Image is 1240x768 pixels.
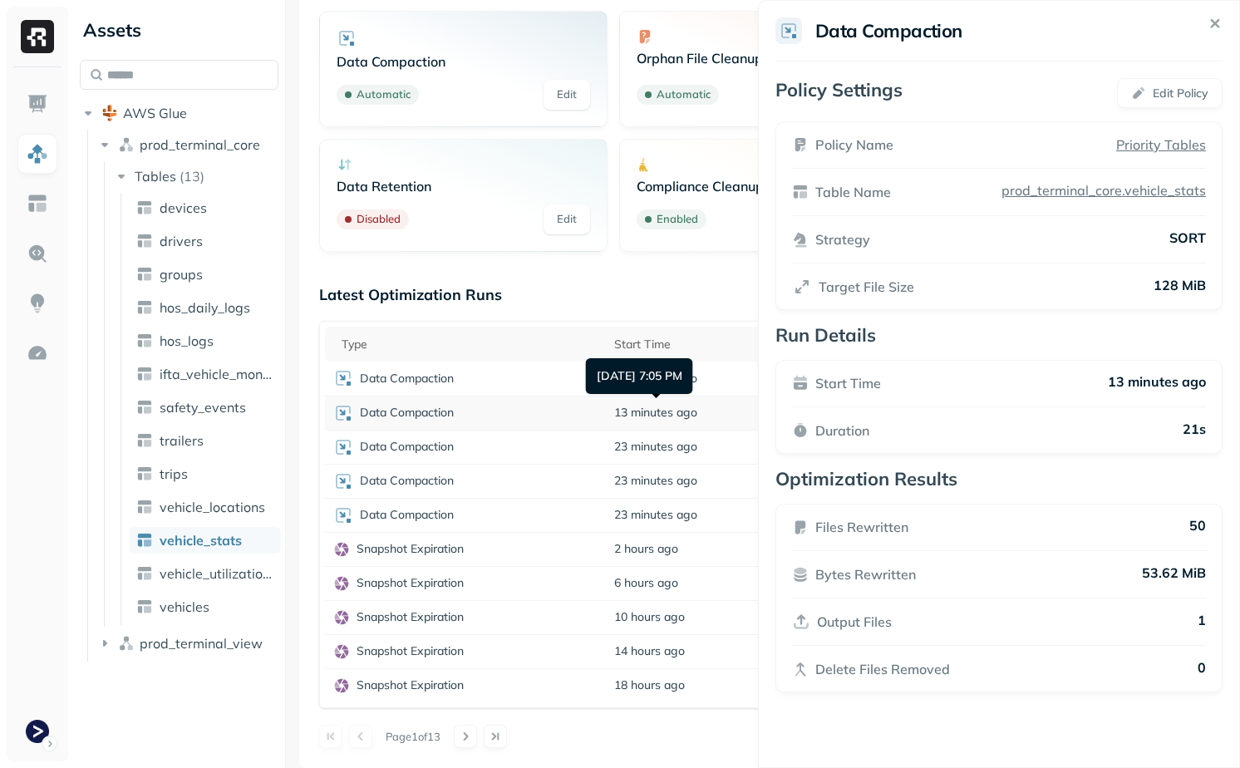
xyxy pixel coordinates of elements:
[160,465,188,482] span: trips
[1142,564,1206,584] p: 53.62 MiB
[775,78,903,108] p: Policy Settings
[360,507,454,523] p: Data Compaction
[140,136,260,153] span: prod_terminal_core
[775,467,1223,490] p: Optimization Results
[360,371,454,386] p: Data Compaction
[386,729,440,744] p: Page 1 of 13
[27,143,48,165] img: Assets
[1117,78,1223,108] button: Edit Policy
[657,211,698,228] p: Enabled
[80,17,278,43] div: Assets
[357,541,464,557] p: Snapshot Expiration
[136,532,153,549] img: table
[614,643,685,659] span: 14 hours ago
[995,182,1206,199] a: prod_terminal_core.vehicle_stats
[136,266,153,283] img: table
[136,299,153,316] img: table
[136,233,153,249] img: table
[357,609,464,625] p: Snapshot Expiration
[637,178,890,194] p: Compliance Cleanup
[27,93,48,115] img: Dashboard
[123,105,187,121] span: AWS Glue
[160,565,274,582] span: vehicle_utilization_day
[337,178,590,194] p: Data Retention
[160,598,209,615] span: vehicles
[357,86,411,103] p: Automatic
[614,473,697,489] span: 23 minutes ago
[136,465,153,482] img: table
[140,635,263,652] span: prod_terminal_view
[815,135,893,155] p: Policy Name
[817,612,892,632] p: Output Files
[27,342,48,364] img: Optimization
[1198,612,1206,632] p: 1
[614,609,685,625] span: 10 hours ago
[657,86,711,103] p: Automatic
[614,507,697,523] span: 23 minutes ago
[815,182,891,202] p: Table Name
[27,243,48,264] img: Query Explorer
[160,499,265,515] span: vehicle_locations
[360,405,454,421] p: Data Compaction
[815,564,916,584] p: Bytes Rewritten
[136,366,153,382] img: table
[180,168,204,185] p: ( 13 )
[614,575,678,591] span: 6 hours ago
[27,293,48,314] img: Insights
[614,439,697,455] span: 23 minutes ago
[160,432,204,449] span: trailers
[775,323,1223,347] p: Run Details
[586,358,693,394] div: [DATE] 7:05 PM
[1154,277,1206,297] p: 128 MiB
[319,285,502,304] p: Latest Optimization Runs
[160,332,214,349] span: hos_logs
[614,337,762,352] div: Start Time
[1116,135,1206,155] a: Priority Tables
[637,50,890,66] p: Orphan File Cleanup
[136,199,153,216] img: table
[136,332,153,349] img: table
[136,565,153,582] img: table
[815,421,869,441] p: Duration
[160,199,207,216] span: devices
[1189,517,1206,537] p: 50
[135,168,176,185] span: Tables
[136,598,153,615] img: table
[815,19,962,42] h2: Data Compaction
[357,575,464,591] p: Snapshot Expiration
[160,366,274,382] span: ifta_vehicle_months
[1198,659,1206,679] p: 0
[160,532,242,549] span: vehicle_stats
[26,720,49,743] img: Terminal
[360,473,454,489] p: Data Compaction
[544,204,590,234] a: Edit
[160,299,250,316] span: hos_daily_logs
[357,211,401,228] p: Disabled
[136,432,153,449] img: table
[544,80,590,110] a: Edit
[815,373,881,393] p: Start Time
[1108,373,1206,393] p: 13 minutes ago
[614,677,685,693] span: 18 hours ago
[1183,421,1206,441] p: 21s
[357,643,464,659] p: Snapshot Expiration
[614,405,697,421] span: 13 minutes ago
[118,635,135,652] img: namespace
[136,499,153,515] img: table
[815,659,950,679] p: Delete Files Removed
[614,541,678,557] span: 2 hours ago
[819,277,914,297] p: Target File Size
[101,105,118,121] img: root
[998,182,1206,199] p: prod_terminal_core.vehicle_stats
[360,439,454,455] p: Data Compaction
[1169,229,1206,249] p: SORT
[342,337,598,352] div: Type
[160,233,203,249] span: drivers
[118,136,135,153] img: namespace
[815,229,870,249] p: Strategy
[337,53,590,70] p: Data Compaction
[27,193,48,214] img: Asset Explorer
[21,20,54,53] img: Ryft
[136,399,153,416] img: table
[357,677,464,693] p: Snapshot Expiration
